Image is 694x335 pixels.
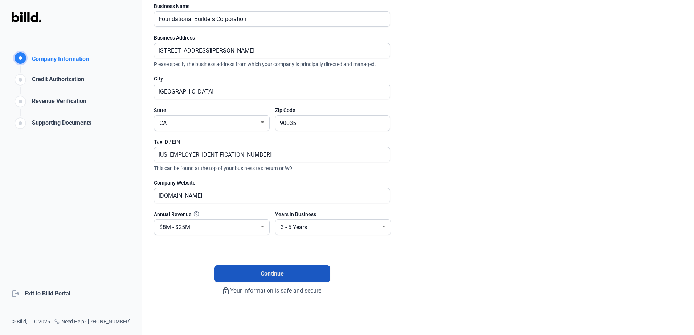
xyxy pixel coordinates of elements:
button: Continue [214,265,330,282]
span: Please specify the business address from which your company is principally directed and managed. [154,58,390,68]
div: Credit Authorization [29,75,84,87]
span: This can be found at the top of your business tax return or W9. [154,162,390,172]
span: Continue [261,269,284,278]
div: Your information is safe and secure. [154,282,390,295]
span: 3 - 5 Years [281,224,307,231]
div: Business Address [154,34,390,41]
div: © Billd, LLC 2025 [12,318,50,326]
div: City [154,75,390,82]
mat-icon: lock_outline [221,286,230,295]
div: Annual Revenue [154,211,269,218]
div: Company Website [154,179,390,186]
img: Billd Logo [12,12,41,22]
div: Business Name [154,3,390,10]
div: Revenue Verification [29,97,86,109]
div: Years in Business [275,211,390,218]
div: Supporting Documents [29,119,91,131]
span: CA [159,120,167,127]
div: Company Information [29,55,89,65]
div: Zip Code [275,107,390,114]
input: XX-XXXXXXX [154,147,382,162]
span: $8M - $25M [159,224,190,231]
div: State [154,107,269,114]
div: Tax ID / EIN [154,138,390,145]
div: Need Help? [PHONE_NUMBER] [54,318,131,326]
mat-icon: logout [12,289,19,297]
